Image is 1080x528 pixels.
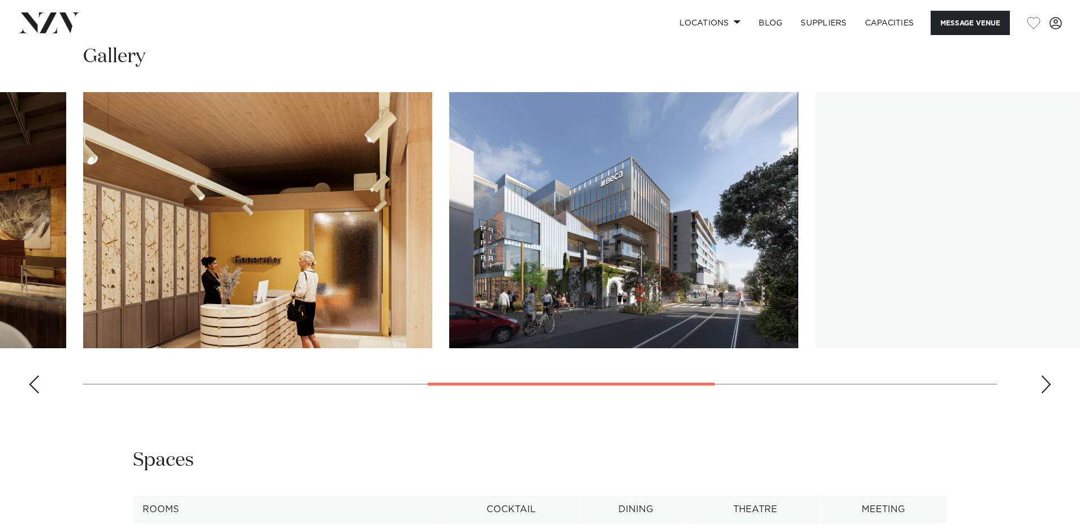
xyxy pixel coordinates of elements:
[83,44,145,70] h2: Gallery
[931,11,1010,35] button: Message Venue
[441,496,580,523] th: Cocktail
[133,448,194,473] h2: Spaces
[819,496,947,523] th: Meeting
[449,92,798,348] swiper-slide: 5 / 8
[670,11,750,35] a: Locations
[18,12,80,33] img: nzv-logo.png
[133,496,441,523] th: Rooms
[791,11,855,35] a: SUPPLIERS
[691,496,820,523] th: Theatre
[83,92,432,348] swiper-slide: 4 / 8
[580,496,691,523] th: Dining
[750,11,791,35] a: BLOG
[856,11,923,35] a: Capacities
